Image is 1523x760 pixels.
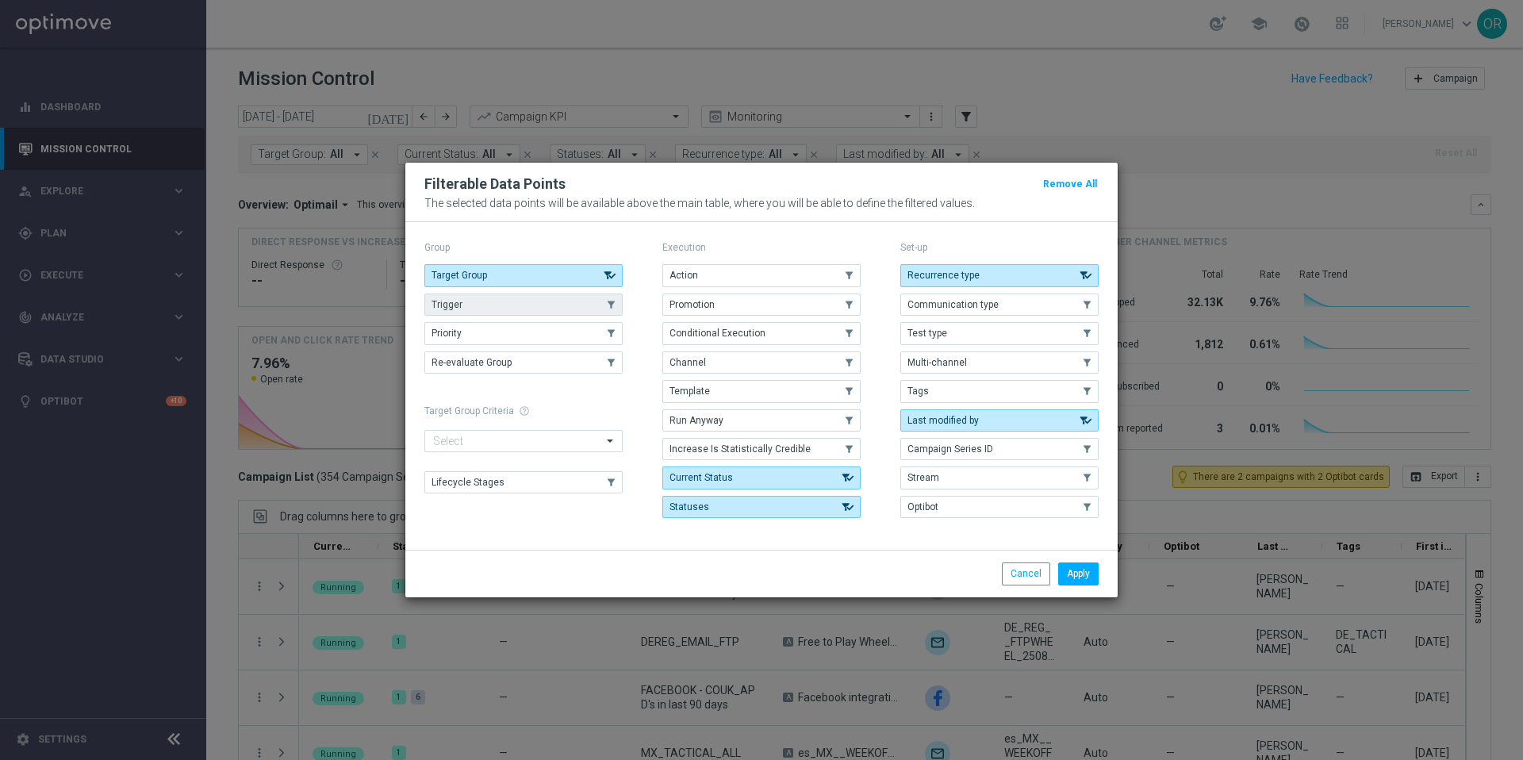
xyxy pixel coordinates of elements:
span: Channel [669,357,706,368]
button: Re-evaluate Group [424,351,623,374]
span: Lifecycle Stages [432,477,504,488]
p: Group [424,241,623,254]
span: Target Group [432,270,487,281]
button: Tags [900,380,1099,402]
button: Lifecycle Stages [424,471,623,493]
span: Multi-channel [907,357,967,368]
button: Action [662,264,861,286]
button: Priority [424,322,623,344]
span: Stream [907,472,939,483]
button: Last modified by [900,409,1099,432]
p: Execution [662,241,861,254]
span: Last modified by [907,415,979,426]
span: Current Status [669,472,733,483]
button: Multi-channel [900,351,1099,374]
span: Optibot [907,501,938,512]
button: Cancel [1002,562,1050,585]
span: Trigger [432,299,462,310]
button: Run Anyway [662,409,861,432]
span: Action [669,270,698,281]
button: Trigger [424,294,623,316]
button: Template [662,380,861,402]
button: Stream [900,466,1099,489]
button: Current Status [662,466,861,489]
span: Run Anyway [669,415,723,426]
span: Template [669,386,710,397]
span: Campaign Series ID [907,443,993,455]
button: Conditional Execution [662,322,861,344]
button: Remove All [1042,175,1099,193]
button: Optibot [900,496,1099,518]
h1: Target Group Criteria [424,405,623,416]
span: Priority [432,328,462,339]
span: help_outline [519,405,530,416]
p: The selected data points will be available above the main table, where you will be able to define... [424,197,1099,209]
button: Promotion [662,294,861,316]
span: Tags [907,386,929,397]
span: Test type [907,328,947,339]
h2: Filterable Data Points [424,175,566,194]
button: Channel [662,351,861,374]
button: Test type [900,322,1099,344]
span: Conditional Execution [669,328,765,339]
button: Apply [1058,562,1099,585]
span: Recurrence type [907,270,980,281]
button: Recurrence type [900,264,1099,286]
p: Set-up [900,241,1099,254]
span: Re-evaluate Group [432,357,512,368]
span: Increase Is Statistically Credible [669,443,811,455]
button: Target Group [424,264,623,286]
span: Communication type [907,299,999,310]
span: Promotion [669,299,715,310]
button: Campaign Series ID [900,438,1099,460]
button: Communication type [900,294,1099,316]
button: Increase Is Statistically Credible [662,438,861,460]
button: Statuses [662,496,861,518]
span: Statuses [669,501,709,512]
